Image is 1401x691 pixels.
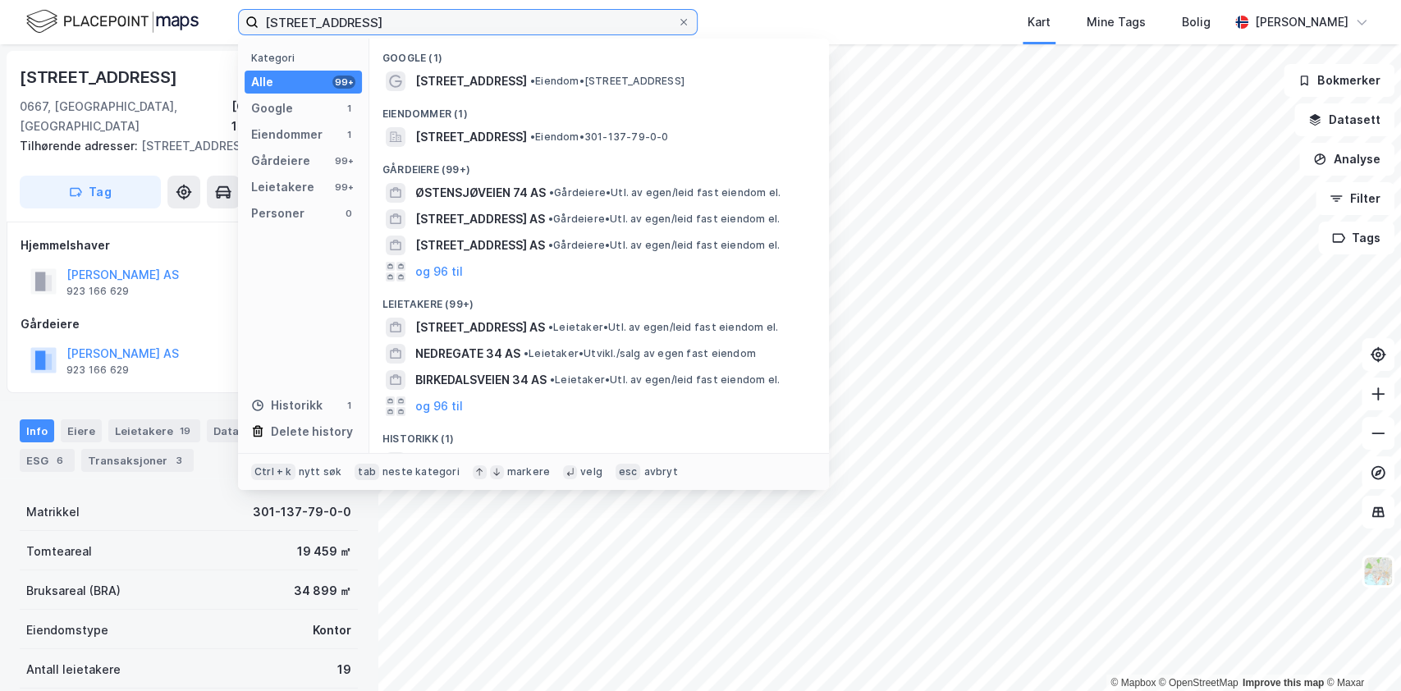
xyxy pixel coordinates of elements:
[1362,556,1394,587] img: Z
[415,396,463,416] button: og 96 til
[332,181,355,194] div: 99+
[415,452,527,472] span: [STREET_ADDRESS]
[548,239,780,252] span: Gårdeiere • Utl. av egen/leid fast eiendom el.
[1243,677,1324,689] a: Improve this map
[271,422,353,442] div: Delete history
[26,660,121,680] div: Antall leietakere
[61,419,102,442] div: Eiere
[415,318,545,337] span: [STREET_ADDRESS] AS
[524,347,529,359] span: •
[616,464,641,480] div: esc
[415,209,545,229] span: [STREET_ADDRESS] AS
[342,128,355,141] div: 1
[294,581,351,601] div: 34 899 ㎡
[20,176,161,208] button: Tag
[66,285,129,298] div: 923 166 629
[20,139,141,153] span: Tilhørende adresser:
[342,399,355,412] div: 1
[108,419,200,442] div: Leietakere
[1319,612,1401,691] iframe: Chat Widget
[530,130,669,144] span: Eiendom • 301-137-79-0-0
[26,542,92,561] div: Tomteareal
[1299,143,1394,176] button: Analyse
[548,213,553,225] span: •
[313,620,351,640] div: Kontor
[415,236,545,255] span: [STREET_ADDRESS] AS
[550,373,555,386] span: •
[26,7,199,36] img: logo.f888ab2527a4732fd821a326f86c7f29.svg
[530,130,535,143] span: •
[524,347,756,360] span: Leietaker • Utvikl./salg av egen fast eiendom
[548,239,553,251] span: •
[342,102,355,115] div: 1
[355,464,379,480] div: tab
[1284,64,1394,97] button: Bokmerker
[415,262,463,281] button: og 96 til
[332,154,355,167] div: 99+
[66,364,129,377] div: 923 166 629
[251,125,323,144] div: Eiendommer
[297,542,351,561] div: 19 459 ㎡
[580,465,602,478] div: velg
[251,396,323,415] div: Historikk
[20,64,181,90] div: [STREET_ADDRESS]
[549,186,554,199] span: •
[21,314,357,334] div: Gårdeiere
[20,449,75,472] div: ESG
[21,236,357,255] div: Hjemmelshaver
[20,97,231,136] div: 0667, [GEOGRAPHIC_DATA], [GEOGRAPHIC_DATA]
[1110,677,1156,689] a: Mapbox
[369,419,829,449] div: Historikk (1)
[369,39,829,68] div: Google (1)
[52,452,68,469] div: 6
[20,419,54,442] div: Info
[1255,12,1348,32] div: [PERSON_NAME]
[415,183,546,203] span: ØSTENSJØVEIEN 74 AS
[548,321,778,334] span: Leietaker • Utl. av egen/leid fast eiendom el.
[251,151,310,171] div: Gårdeiere
[548,321,553,333] span: •
[1294,103,1394,136] button: Datasett
[549,186,781,199] span: Gårdeiere • Utl. av egen/leid fast eiendom el.
[342,207,355,220] div: 0
[548,213,780,226] span: Gårdeiere • Utl. av egen/leid fast eiendom el.
[207,419,288,442] div: Datasett
[1087,12,1146,32] div: Mine Tags
[382,465,460,478] div: neste kategori
[415,71,527,91] span: [STREET_ADDRESS]
[176,423,194,439] div: 19
[337,660,351,680] div: 19
[26,502,80,522] div: Matrikkel
[1319,612,1401,691] div: Kontrollprogram for chat
[1316,182,1394,215] button: Filter
[251,98,293,118] div: Google
[332,76,355,89] div: 99+
[251,72,273,92] div: Alle
[507,465,550,478] div: markere
[26,581,121,601] div: Bruksareal (BRA)
[259,10,677,34] input: Søk på adresse, matrikkel, gårdeiere, leietakere eller personer
[369,285,829,314] div: Leietakere (99+)
[415,344,520,364] span: NEDREGATE 34 AS
[415,370,547,390] span: BIRKEDALSVEIEN 34 AS
[643,465,677,478] div: avbryt
[530,75,684,88] span: Eiendom • [STREET_ADDRESS]
[369,94,829,124] div: Eiendommer (1)
[1028,12,1051,32] div: Kart
[369,150,829,180] div: Gårdeiere (99+)
[251,464,295,480] div: Ctrl + k
[20,136,345,156] div: [STREET_ADDRESS]
[299,465,342,478] div: nytt søk
[1159,677,1238,689] a: OpenStreetMap
[1182,12,1211,32] div: Bolig
[251,177,314,197] div: Leietakere
[415,127,527,147] span: [STREET_ADDRESS]
[26,620,108,640] div: Eiendomstype
[530,75,535,87] span: •
[550,373,780,387] span: Leietaker • Utl. av egen/leid fast eiendom el.
[1318,222,1394,254] button: Tags
[251,204,304,223] div: Personer
[171,452,187,469] div: 3
[231,97,358,136] div: [GEOGRAPHIC_DATA], 137/79
[253,502,351,522] div: 301-137-79-0-0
